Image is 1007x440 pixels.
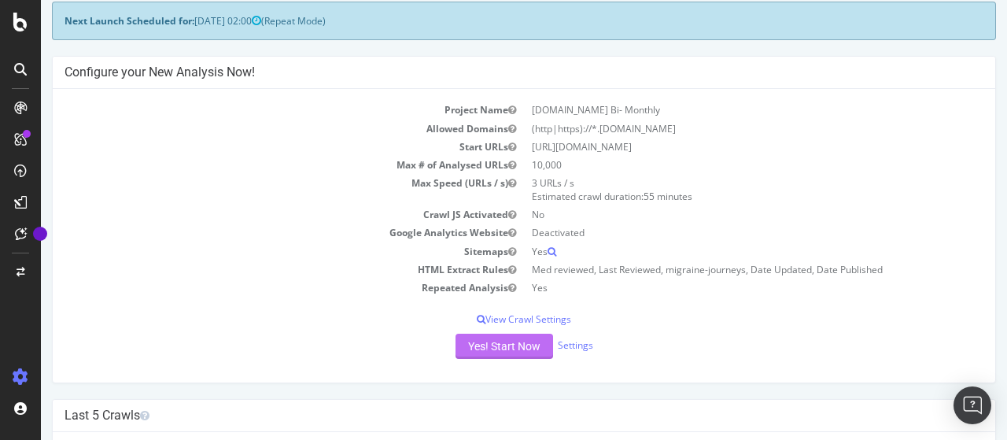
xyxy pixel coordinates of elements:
[483,101,942,119] td: [DOMAIN_NAME] Bi- Monthly
[24,279,483,297] td: Repeated Analysis
[24,101,483,119] td: Project Name
[483,138,942,156] td: [URL][DOMAIN_NAME]
[483,156,942,174] td: 10,000
[483,224,942,242] td: Deactivated
[24,408,942,423] h4: Last 5 Crawls
[24,205,483,224] td: Crawl JS Activated
[603,190,651,203] span: 55 minutes
[24,242,483,261] td: Sitemaps
[483,279,942,297] td: Yes
[24,120,483,138] td: Allowed Domains
[483,120,942,138] td: (http|https)://*.[DOMAIN_NAME]
[954,386,991,424] div: Open Intercom Messenger
[24,261,483,279] td: HTML Extract Rules
[24,156,483,174] td: Max # of Analysed URLs
[24,224,483,242] td: Google Analytics Website
[153,14,220,28] span: [DATE] 02:00
[24,138,483,156] td: Start URLs
[24,174,483,205] td: Max Speed (URLs / s)
[24,312,942,326] p: View Crawl Settings
[11,2,955,40] div: (Repeat Mode)
[483,205,942,224] td: No
[24,14,153,28] strong: Next Launch Scheduled for:
[517,338,552,352] a: Settings
[483,174,942,205] td: 3 URLs / s Estimated crawl duration:
[483,261,942,279] td: Med reviewed, Last Reviewed, migraine-journeys, Date Updated, Date Published
[24,65,942,80] h4: Configure your New Analysis Now!
[483,242,942,261] td: Yes
[415,334,512,359] button: Yes! Start Now
[33,227,47,241] div: Tooltip anchor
